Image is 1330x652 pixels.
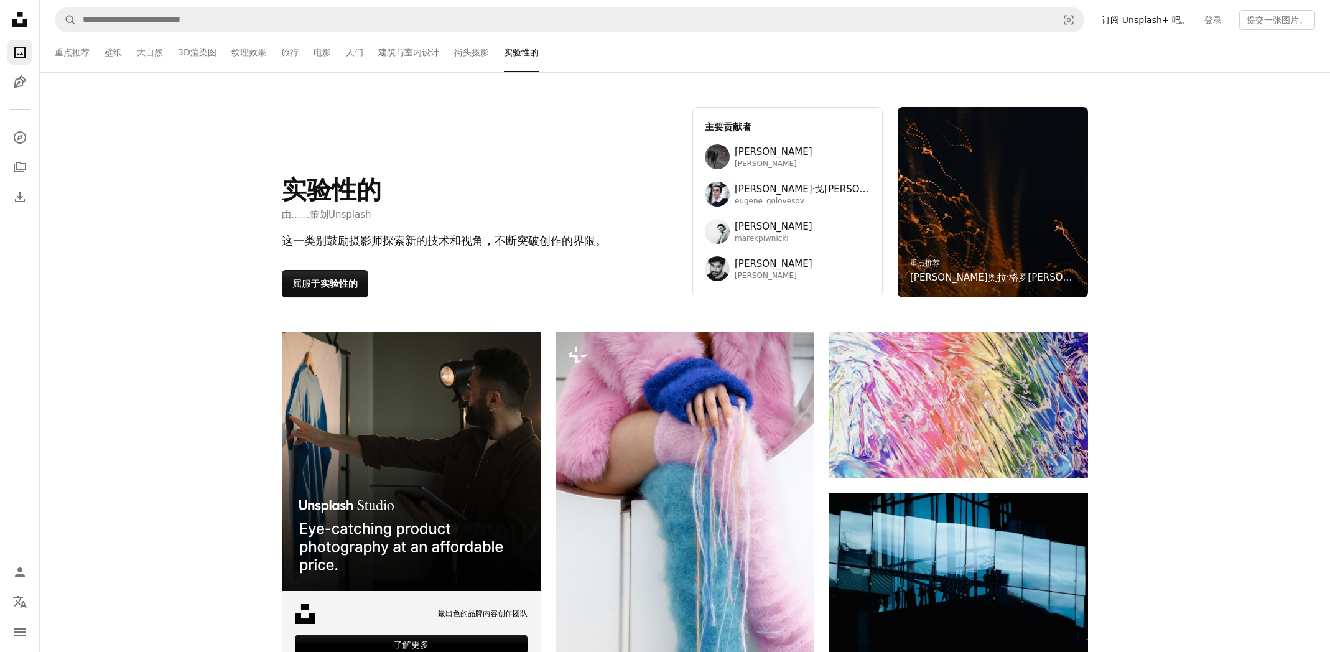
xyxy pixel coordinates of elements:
a: 旅行 [281,32,299,72]
font: [PERSON_NAME]·戈[PERSON_NAME]索夫 [735,184,921,195]
form: Find visuals sitewide [55,7,1084,32]
a: Explore [7,125,32,150]
a: Illustrations [7,70,32,95]
a: 街头摄影 [454,32,489,72]
a: 3D渲染图 [178,32,216,72]
a: Modern building facade with glass reflections [829,573,1088,584]
a: [PERSON_NAME]奥拉·格罗[PERSON_NAME]斯卡 [910,270,1076,285]
a: Person wearing pink fur coat and blue leg warmers. [556,488,814,500]
font: 壁纸 [105,45,122,59]
a: Avatar of user Wolfgang Hasselmann[PERSON_NAME][PERSON_NAME] [705,144,870,169]
font: 电影 [314,45,331,59]
font: [PERSON_NAME] [735,258,812,269]
font: 建筑与室内设计 [378,45,439,59]
font: 屈服于 [292,278,320,289]
font: 实验性的 [320,278,358,289]
font: [PERSON_NAME]奥拉·格罗[PERSON_NAME]斯卡 [910,272,1124,283]
a: 重点推荐 [55,32,90,72]
font: 街头摄影 [454,45,489,59]
font: 旅行 [281,45,299,59]
img: Avatar of user Eugene Golovesov [705,182,730,207]
font: 登录 [1204,15,1222,25]
font: 3D渲染图 [178,45,216,59]
a: 壁纸 [105,32,122,72]
font: 提交一张图片。 [1247,15,1308,25]
a: 人们 [346,32,363,72]
button: Search Unsplash [55,8,77,32]
font: 实验性的 [282,175,381,204]
font: 重点推荐 [55,45,90,59]
a: Avatar of user Eugene Golovesov[PERSON_NAME]·戈[PERSON_NAME]索夫eugene_golovesov [705,182,870,207]
font: 了解更多 [394,640,429,650]
font: 人们 [346,45,363,59]
font: 订阅 Unsplash+ 吧。 [1102,15,1189,25]
font: [PERSON_NAME] [735,271,797,280]
img: Avatar of user Wolfgang Hasselmann [705,144,730,169]
font: 主要贡献者 [705,121,751,133]
button: 屈服于实验性的 [282,270,368,297]
img: Avatar of user Mahdi Bafande [705,256,730,281]
button: 提交一张图片。 [1239,10,1315,30]
font: eugene_golovesov [735,197,804,205]
font: 纹理效果 [231,45,266,59]
font: [PERSON_NAME] [735,146,812,157]
a: 重点推荐 [910,259,940,268]
a: Collections [7,155,32,180]
a: Avatar of user Marek Piwnicki[PERSON_NAME]marekpiwnicki [705,219,870,244]
font: [PERSON_NAME] [735,221,812,232]
a: Unsplash [328,209,371,220]
a: Photos [7,40,32,65]
a: Log in / Sign up [7,560,32,585]
img: Avatar of user Marek Piwnicki [705,219,730,244]
font: 大自然 [137,45,163,59]
a: 大自然 [137,32,163,72]
font: [PERSON_NAME] [735,159,797,168]
a: 纹理效果 [231,32,266,72]
a: 电影 [314,32,331,72]
img: file-1715714098234-25b8b4e9d8faimage [282,332,541,591]
a: Abstract rainbow colors with textured surface [829,399,1088,410]
a: 登录 [1197,10,1229,30]
img: Abstract rainbow colors with textured surface [829,332,1088,478]
button: Language [7,590,32,615]
button: Visual search [1054,8,1084,32]
a: 建筑与室内设计 [378,32,439,72]
font: 由……策划 [282,209,328,220]
a: 订阅 Unsplash+ 吧。 [1094,10,1197,30]
font: 最出色的品牌内容创作团队 [438,609,528,618]
a: Download History [7,185,32,210]
font: 这一类别鼓励摄影师探索新的技术和视角，不断突破创作的界限。 [282,234,607,247]
font: marekpiwnicki [735,234,789,243]
img: file-1631678316303-ed18b8b5cb9cimage [295,604,315,624]
button: Menu [7,620,32,645]
a: Avatar of user Mahdi Bafande[PERSON_NAME][PERSON_NAME] [705,256,870,281]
